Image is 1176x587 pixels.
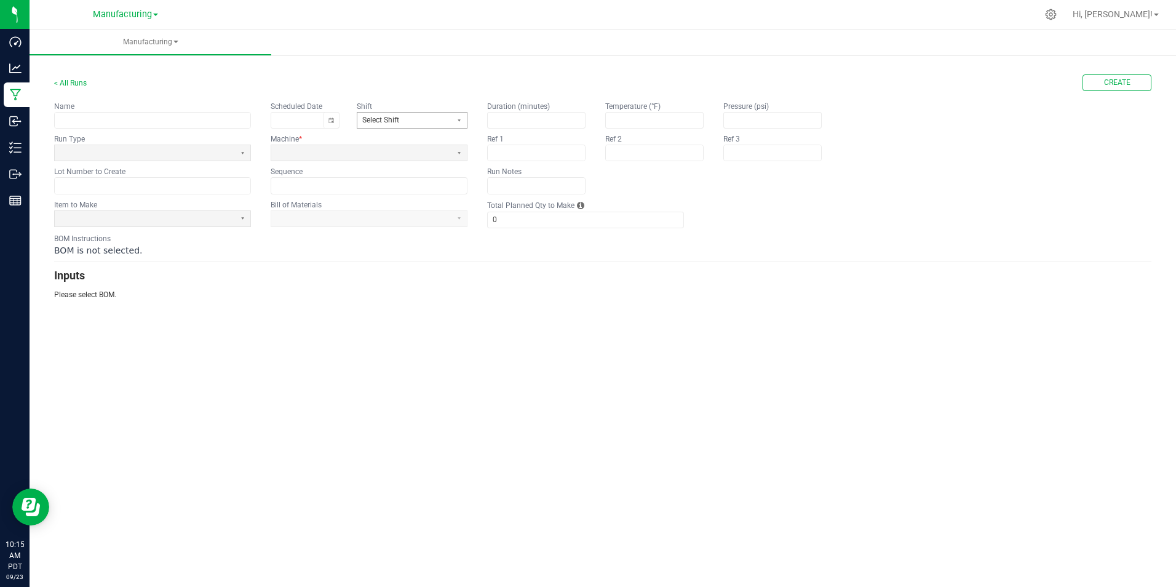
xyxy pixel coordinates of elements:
[1073,9,1153,19] span: Hi, [PERSON_NAME]!
[6,539,24,572] p: 10:15 AM PDT
[487,102,550,111] kendo-label: Duration (minutes)
[577,199,584,212] i: Each BOM has a Qty to Create in a single "kit". Total Planned Qty to Make is the number of kits p...
[54,289,1151,300] p: Please select BOM.
[271,102,322,111] kendo-label: Scheduled Date
[271,167,303,176] kendo-label: Sequence
[54,102,74,111] kendo-label: Name
[357,102,372,111] kendo-label: Shift
[9,36,22,48] inline-svg: Dashboard
[93,9,152,20] span: Manufacturing
[54,167,125,176] kendo-label: Lot Number to Create
[12,489,49,525] iframe: Resource center
[451,145,467,161] button: Select
[723,102,769,111] label: Pressure (psi)
[451,113,467,128] button: Select
[487,167,522,176] kendo-label: Run Notes
[1083,74,1151,91] button: Create
[605,135,622,143] kendo-label: Ref 2
[271,135,302,143] kendo-label: Machine
[723,134,740,144] label: Ref 3
[487,135,504,143] kendo-label: Ref 1
[54,79,87,87] a: < All Runs
[487,201,574,210] label: Total Planned Qty to Make
[6,572,24,581] p: 09/23
[362,115,447,126] span: Select Shift
[235,211,250,226] button: Select
[1043,9,1059,20] div: Manage settings
[235,145,250,161] button: Select
[54,246,142,255] span: BOM is not selected.
[30,37,271,47] span: Manufacturing
[30,30,271,55] a: Manufacturing
[54,135,85,143] kendo-label: Run Type
[605,102,661,111] kendo-label: Temperature (°F)
[54,200,97,210] label: Item to Make
[271,200,322,210] label: Bill of Materials
[9,89,22,101] inline-svg: Manufacturing
[324,113,339,128] button: Toggle calendar
[1104,78,1130,88] span: Create
[54,267,1151,284] h3: Inputs
[9,168,22,180] inline-svg: Outbound
[9,142,22,154] inline-svg: Inventory
[9,115,22,127] inline-svg: Inbound
[9,194,22,207] inline-svg: Reports
[9,62,22,74] inline-svg: Analytics
[54,234,111,243] kendo-label: BOM Instructions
